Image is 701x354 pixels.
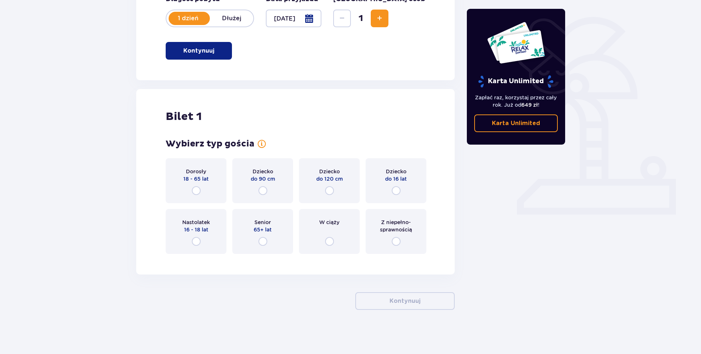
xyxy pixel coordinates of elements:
span: do 120 cm [316,175,343,183]
span: do 16 lat [385,175,407,183]
span: 649 zł [521,102,538,108]
button: Zmniejsz [333,10,351,27]
span: 1 [352,13,369,24]
p: Kontynuuj [183,47,214,55]
span: Dziecko [319,168,340,175]
img: Dwie karty całoroczne do Suntago z napisem 'UNLIMITED RELAX', na białym tle z tropikalnymi liśćmi... [487,21,545,64]
span: Dziecko [386,168,406,175]
a: Karta Unlimited [474,114,558,132]
p: Karta Unlimited [492,119,540,127]
p: Kontynuuj [390,297,420,305]
span: 65+ lat [254,226,272,233]
span: 18 - 65 lat [183,175,209,183]
span: Nastolatek [182,219,210,226]
p: 1 dzień [166,14,210,22]
span: Z niepełno­sprawnością [372,219,420,233]
span: do 90 cm [251,175,275,183]
p: Zapłać raz, korzystaj przez cały rok. Już od ! [474,94,558,109]
button: Kontynuuj [355,292,455,310]
button: Kontynuuj [166,42,232,60]
h2: Bilet 1 [166,110,202,124]
span: Dorosły [186,168,206,175]
span: 16 - 18 lat [184,226,208,233]
span: W ciąży [319,219,339,226]
h3: Wybierz typ gościa [166,138,254,149]
p: Karta Unlimited [478,75,554,88]
p: Dłużej [210,14,253,22]
span: Senior [254,219,271,226]
span: Dziecko [253,168,273,175]
button: Zwiększ [371,10,388,27]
